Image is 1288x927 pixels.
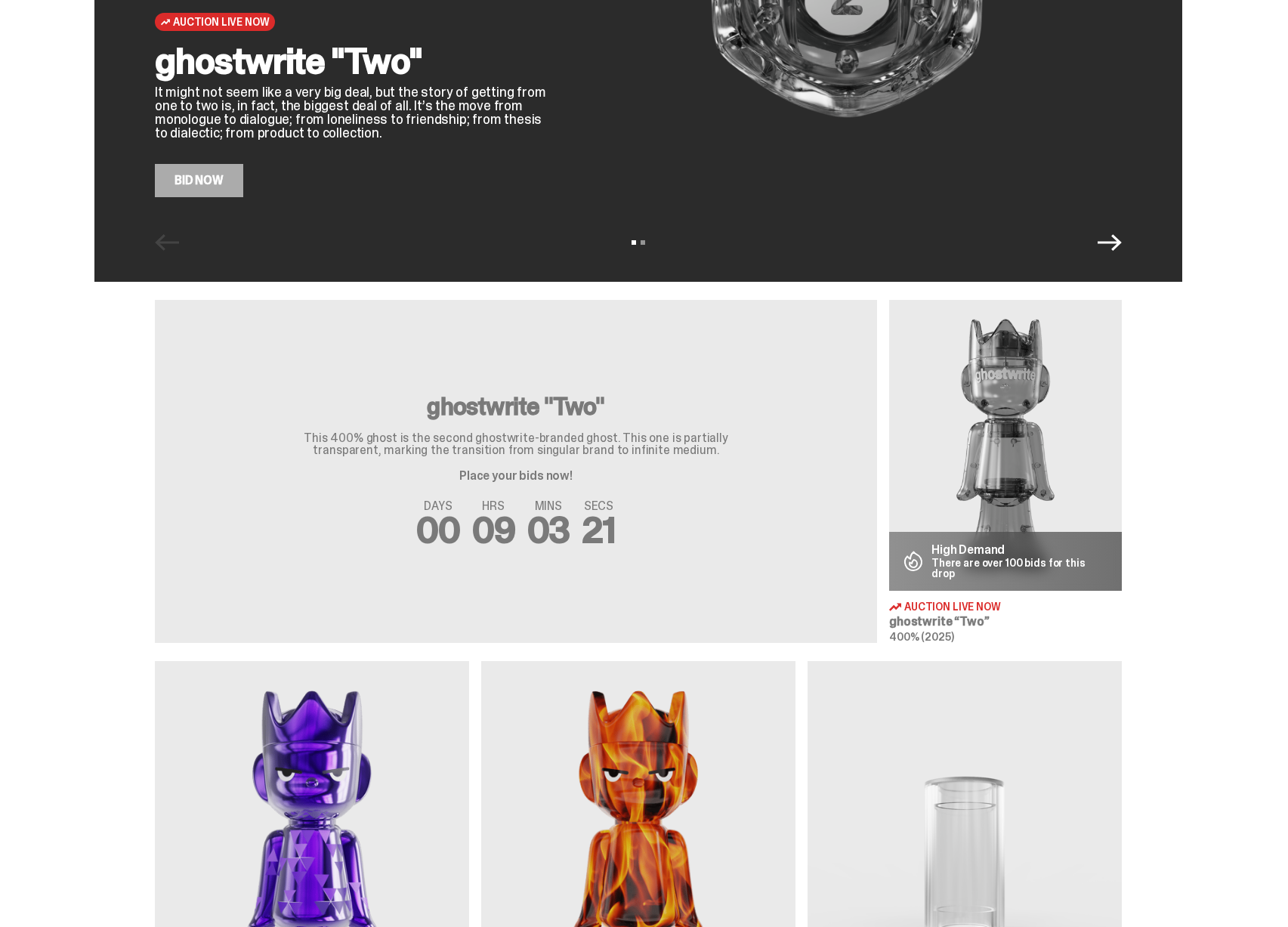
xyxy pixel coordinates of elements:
[155,85,548,140] p: It might not seem like a very big deal, but the story of getting from one to two is, in fact, the...
[155,43,548,79] h2: ghostwrite "Two"
[274,432,758,456] p: This 400% ghost is the second ghostwrite-branded ghost. This one is partially transparent, markin...
[904,601,1001,612] span: Auction Live Now
[173,16,269,28] span: Auction Live Now
[889,616,1122,628] h3: ghostwrite “Two”
[931,544,1110,556] p: High Demand
[582,500,616,512] span: SECS
[155,164,243,197] a: Bid Now
[472,506,515,554] span: 09
[527,506,570,554] span: 03
[632,240,636,245] button: View slide 1
[472,500,515,512] span: HRS
[641,240,645,245] button: View slide 2
[416,506,460,554] span: 00
[416,500,460,512] span: DAYS
[889,300,1122,591] img: Two
[889,300,1122,643] a: Two High Demand There are over 100 bids for this drop Auction Live Now
[527,500,570,512] span: MINS
[582,506,616,554] span: 21
[889,630,953,644] span: 400% (2025)
[1098,230,1122,255] button: Next
[274,470,758,482] p: Place your bids now!
[931,558,1110,579] p: There are over 100 bids for this drop
[274,394,758,419] h3: ghostwrite "Two"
